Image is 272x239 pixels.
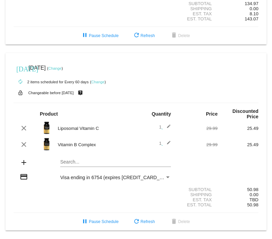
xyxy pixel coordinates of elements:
mat-icon: add [20,158,28,167]
strong: Discounted Price [233,108,258,119]
div: Est. Total [177,202,218,207]
div: Est. Tax [177,11,218,16]
div: 134.97 [218,1,258,6]
mat-icon: autorenew [16,78,25,86]
strong: Quantity [151,111,171,117]
div: 29.99 [177,126,218,131]
div: 25.49 [218,142,258,147]
div: Subtotal [177,187,218,192]
small: Changeable before [DATE] [28,91,74,95]
button: Pause Schedule [75,30,124,42]
strong: Price [206,111,218,117]
span: 1 [159,141,171,146]
mat-icon: pause [81,32,89,40]
div: 25.49 [218,126,258,131]
button: Refresh [127,216,160,228]
mat-select: Payment Method [60,175,171,180]
mat-icon: clear [20,124,28,132]
strong: Product [40,111,58,117]
span: Visa ending in 6754 (expires [CREDIT_CARD_DATA]) [60,175,174,180]
mat-icon: edit [163,124,171,132]
span: 50.98 [247,202,258,207]
img: Image-1-Carousel-Vitamin-C-Photoshoped-1000x1000-1.png [40,121,53,135]
div: Vitamin B Complex [54,142,136,147]
small: 2 items scheduled for Every 60 days [14,80,89,84]
a: Change [48,66,62,70]
span: Pause Schedule [81,219,118,224]
span: Delete [170,33,190,38]
mat-icon: delete [170,32,178,40]
mat-icon: pause [81,218,89,226]
small: ( ) [90,80,106,84]
input: Search... [60,159,171,165]
a: Change [91,80,105,84]
div: 50.98 [218,187,258,192]
div: Shipping [177,6,218,11]
mat-icon: clear [20,140,28,149]
span: Refresh [132,33,155,38]
div: Subtotal [177,1,218,6]
div: Est. Tax [177,197,218,202]
button: Refresh [127,30,160,42]
span: 143.07 [245,16,258,21]
span: 1 [159,124,171,130]
button: Pause Schedule [75,216,124,228]
span: Pause Schedule [81,33,118,38]
mat-icon: lock_open [16,88,25,97]
span: Delete [170,219,190,224]
div: Shipping [177,192,218,197]
span: TBD [250,197,258,202]
img: vitamin-b-image.png [40,137,53,151]
button: Delete [164,216,195,228]
mat-icon: refresh [132,32,141,40]
mat-icon: edit [163,140,171,149]
span: 0.00 [250,192,258,197]
span: 0.00 [250,6,258,11]
small: ( ) [47,66,63,70]
span: 8.10 [250,11,258,16]
div: Liposomal Vitamin C [54,126,136,131]
span: Refresh [132,219,155,224]
mat-icon: delete [170,218,178,226]
mat-icon: refresh [132,218,141,226]
mat-icon: credit_card [20,173,28,181]
div: Est. Total [177,16,218,21]
mat-icon: [DATE] [16,64,25,72]
div: 29.99 [177,142,218,147]
mat-icon: live_help [76,88,84,97]
button: Delete [164,30,195,42]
